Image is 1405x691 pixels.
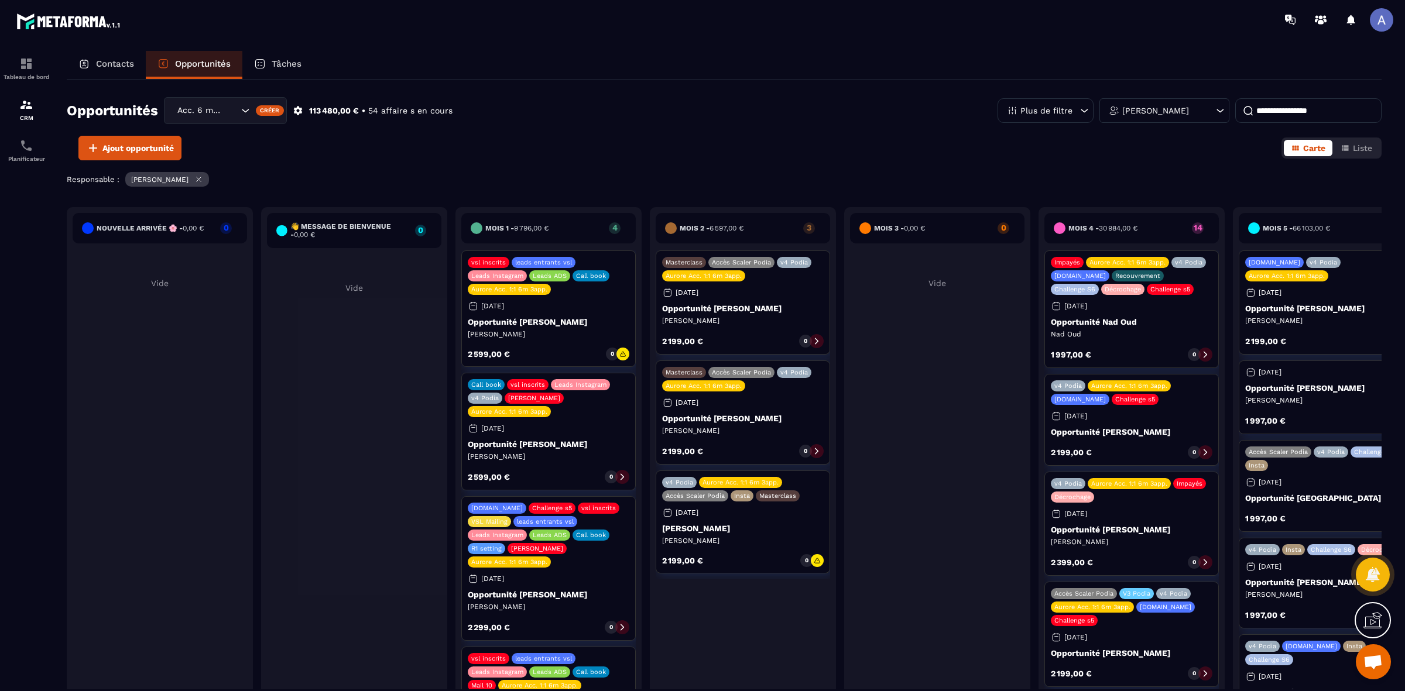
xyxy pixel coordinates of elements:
h6: Mois 1 - [485,224,549,232]
p: Aurore Acc. 1:1 6m 3app. [1249,272,1325,280]
span: 0,00 € [294,231,315,239]
a: schedulerschedulerPlanificateur [3,130,50,171]
h6: 👋 Message de Bienvenue - [290,222,409,239]
p: v4 Podia [780,369,808,376]
p: [PERSON_NAME] [468,602,629,611]
h6: Mois 5 - [1263,224,1330,232]
p: Plus de filtre [1020,106,1072,115]
p: R1 setting [471,545,502,552]
p: Accès Scaler Podia [1249,448,1308,456]
p: 2 399,00 € [1051,558,1093,566]
p: v4 Podia [1054,480,1082,487]
div: Ouvrir le chat [1356,644,1391,679]
p: [PERSON_NAME] [662,426,824,435]
p: Call book [576,531,606,539]
p: Aurore Acc. 1:1 6m 3app. [471,558,547,566]
p: V3 Podia [1123,590,1150,597]
p: vsl inscrits [510,381,545,389]
p: CRM [3,115,50,121]
p: 2 199,00 € [662,447,703,455]
button: Ajout opportunité [78,136,181,160]
p: leads entrants vsl [515,259,572,266]
p: 1 997,00 € [1245,417,1286,425]
p: Challenge s5 [1054,617,1094,624]
h6: Nouvelle arrivée 🌸 - [97,224,204,232]
p: Challenge S6 [1354,448,1395,456]
img: formation [19,57,33,71]
p: Aurore Acc. 1:1 6m 3app. [702,479,779,486]
span: 6 597,00 € [710,224,743,232]
p: [PERSON_NAME] [662,316,824,325]
p: Call book [576,272,606,280]
p: Insta [1249,462,1264,469]
p: v4 Podia [1175,259,1202,266]
p: [DOMAIN_NAME] [471,504,523,512]
a: formationformationCRM [3,89,50,130]
p: Leads Instagram [471,668,523,676]
span: 9 796,00 € [514,224,549,232]
p: 0 [609,623,613,631]
p: Leads Instagram [471,272,523,280]
p: Leads Instagram [554,381,606,389]
p: Challenge S6 [1311,546,1352,554]
span: Ajout opportunité [102,142,174,154]
p: [PERSON_NAME] [511,545,563,552]
p: Accès Scaler Podia [712,369,771,376]
p: v4 Podia [1160,590,1187,597]
p: vsl inscrits [581,504,616,512]
p: Insta [1346,642,1362,650]
p: Challenge S6 [1249,656,1290,664]
p: [PERSON_NAME] [1122,106,1189,115]
p: Opportunité [PERSON_NAME] [468,317,629,326]
p: leads entrants vsl [517,518,574,525]
p: Recouvrement [1115,272,1160,280]
p: v4 Podia [666,479,693,486]
p: Impayés [1177,480,1202,487]
p: Contacts [96,59,134,69]
p: 54 affaire s en cours [368,105,453,116]
span: 0,00 € [183,224,204,232]
p: Tableau de bord [3,74,50,80]
p: 3 [803,224,815,232]
p: Call book [576,668,606,676]
p: 0 [804,447,807,455]
p: Vide [73,279,247,288]
button: Carte [1284,140,1332,156]
p: Leads ADS [533,668,567,676]
p: 2 199,00 € [1051,669,1092,678]
span: Acc. 6 mois - 3 appels [174,104,227,117]
p: [DATE] [481,424,504,432]
p: 0 [1192,350,1196,359]
p: Décrochage [1054,493,1091,501]
h6: Mois 3 - [874,224,925,232]
p: Opportunité [PERSON_NAME] [662,414,824,423]
p: 1 997,00 € [1245,514,1286,522]
p: Aurore Acc. 1:1 6m 3app. [471,408,547,415]
p: [DATE] [1259,368,1281,376]
span: 0,00 € [904,224,925,232]
a: Tâches [242,51,313,79]
p: [PERSON_NAME] [468,452,629,461]
p: 0 [611,350,614,358]
p: Aurore Acc. 1:1 6m 3app. [1054,603,1130,611]
p: Challenge s5 [1115,396,1155,403]
p: v4 Podia [471,394,499,402]
p: Opportunités [175,59,231,69]
p: Accès Scaler Podia [666,492,725,500]
p: Aurore Acc. 1:1 6m 3app. [666,272,742,280]
p: Aurore Acc. 1:1 6m 3app. [1089,259,1166,266]
p: 2 199,00 € [1051,448,1092,456]
p: 2 599,00 € [468,350,510,358]
p: 2 299,00 € [468,623,510,631]
p: Masterclass [666,369,702,376]
p: 0 [1192,558,1196,566]
p: Opportunité [PERSON_NAME] [468,590,629,599]
p: v4 Podia [1249,642,1276,650]
p: Mail 10 [471,682,492,689]
p: v4 Podia [1249,546,1276,554]
p: Leads ADS [533,272,567,280]
p: Insta [1286,546,1301,554]
p: 113 480,00 € [309,105,359,116]
p: Vide [267,283,441,293]
p: Aurore Acc. 1:1 6m 3app. [502,682,578,689]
